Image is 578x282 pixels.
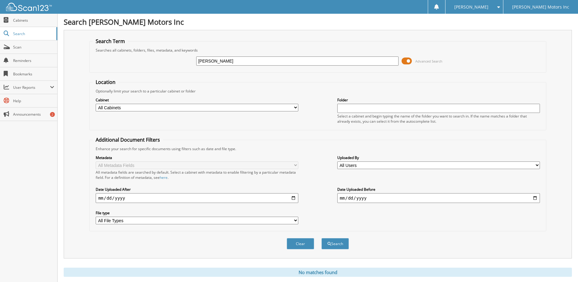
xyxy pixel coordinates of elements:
[50,112,55,117] div: 2
[13,85,50,90] span: User Reports
[96,210,298,215] label: File type
[13,31,53,36] span: Search
[13,98,54,103] span: Help
[415,59,442,63] span: Advanced Search
[93,48,543,53] div: Searches all cabinets, folders, files, metadata, and keywords
[337,155,540,160] label: Uploaded By
[93,38,128,45] legend: Search Term
[13,18,54,23] span: Cabinets
[96,193,298,203] input: start
[93,89,543,94] div: Optionally limit your search to a particular cabinet or folder
[93,136,163,143] legend: Additional Document Filters
[64,268,572,277] div: No matches found
[96,155,298,160] label: Metadata
[96,97,298,103] label: Cabinet
[96,187,298,192] label: Date Uploaded After
[160,175,168,180] a: here
[287,238,314,249] button: Clear
[64,17,572,27] h1: Search [PERSON_NAME] Motors Inc
[337,114,540,124] div: Select a cabinet and begin typing the name of the folder you want to search in. If the name match...
[6,3,52,11] img: scan123-logo-white.svg
[512,5,569,9] span: [PERSON_NAME] Motors Inc
[337,193,540,203] input: end
[96,170,298,180] div: All metadata fields are searched by default. Select a cabinet with metadata to enable filtering b...
[13,112,54,117] span: Announcements
[13,58,54,63] span: Reminders
[337,97,540,103] label: Folder
[337,187,540,192] label: Date Uploaded Before
[13,71,54,77] span: Bookmarks
[13,45,54,50] span: Scan
[454,5,488,9] span: [PERSON_NAME]
[93,146,543,151] div: Enhance your search for specific documents using filters such as date and file type.
[93,79,119,85] legend: Location
[321,238,349,249] button: Search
